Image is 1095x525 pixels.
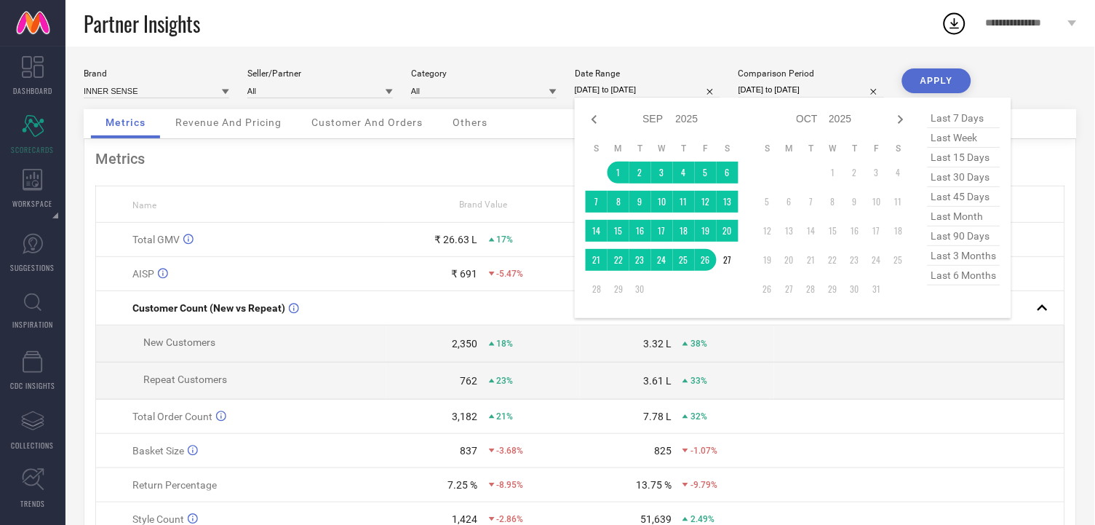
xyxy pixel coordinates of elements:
[608,143,629,154] th: Monday
[497,411,514,422] span: 21%
[717,249,738,271] td: Sat Sep 27 2025
[453,411,478,422] div: 3,182
[175,117,282,128] span: Revenue And Pricing
[651,162,673,183] td: Wed Sep 03 2025
[586,278,608,300] td: Sun Sep 28 2025
[844,220,866,242] td: Thu Oct 16 2025
[779,143,800,154] th: Monday
[928,246,1000,266] span: last 3 months
[497,339,514,349] span: 18%
[497,514,524,524] span: -2.86%
[779,249,800,271] td: Mon Oct 20 2025
[695,191,717,213] td: Fri Sep 12 2025
[866,191,888,213] td: Fri Oct 10 2025
[459,200,507,210] span: Brand Value
[636,479,672,491] div: 13.75 %
[928,148,1000,167] span: last 15 days
[629,249,651,271] td: Tue Sep 23 2025
[844,143,866,154] th: Thursday
[822,162,844,183] td: Wed Oct 01 2025
[435,234,478,245] div: ₹ 26.63 L
[84,68,229,79] div: Brand
[629,220,651,242] td: Tue Sep 16 2025
[673,191,695,213] td: Thu Sep 11 2025
[461,375,478,387] div: 762
[673,162,695,183] td: Thu Sep 04 2025
[695,220,717,242] td: Fri Sep 19 2025
[453,117,487,128] span: Others
[20,498,45,509] span: TRENDS
[132,411,212,422] span: Total Order Count
[673,249,695,271] td: Thu Sep 25 2025
[608,220,629,242] td: Mon Sep 15 2025
[12,144,55,155] span: SCORECARDS
[695,143,717,154] th: Friday
[738,68,884,79] div: Comparison Period
[690,376,707,386] span: 33%
[608,162,629,183] td: Mon Sep 01 2025
[928,167,1000,187] span: last 30 days
[928,108,1000,128] span: last 7 days
[690,480,717,490] span: -9.79%
[654,445,672,457] div: 825
[497,446,524,456] span: -3.68%
[866,249,888,271] td: Fri Oct 24 2025
[132,268,154,280] span: AISP
[690,446,717,456] span: -1.07%
[800,191,822,213] td: Tue Oct 07 2025
[866,162,888,183] td: Fri Oct 03 2025
[800,220,822,242] td: Tue Oct 14 2025
[757,143,779,154] th: Sunday
[453,513,478,525] div: 1,424
[575,82,720,98] input: Select date range
[757,249,779,271] td: Sun Oct 19 2025
[461,445,478,457] div: 837
[586,220,608,242] td: Sun Sep 14 2025
[717,220,738,242] td: Sat Sep 20 2025
[888,162,909,183] td: Sat Oct 04 2025
[888,191,909,213] td: Sat Oct 11 2025
[651,249,673,271] td: Wed Sep 24 2025
[779,191,800,213] td: Mon Oct 06 2025
[132,445,184,457] span: Basket Size
[717,191,738,213] td: Sat Sep 13 2025
[105,117,146,128] span: Metrics
[800,143,822,154] th: Tuesday
[586,191,608,213] td: Sun Sep 07 2025
[411,68,557,79] div: Category
[608,191,629,213] td: Mon Sep 08 2025
[928,207,1000,226] span: last month
[651,191,673,213] td: Wed Sep 10 2025
[888,143,909,154] th: Saturday
[695,249,717,271] td: Fri Sep 26 2025
[452,268,478,280] div: ₹ 691
[844,162,866,183] td: Thu Oct 02 2025
[888,220,909,242] td: Sat Oct 18 2025
[928,128,1000,148] span: last week
[453,338,478,350] div: 2,350
[12,440,55,451] span: COLLECTIONS
[11,262,55,273] span: SUGGESTIONS
[928,187,1000,207] span: last 45 days
[866,278,888,300] td: Fri Oct 31 2025
[717,162,738,183] td: Sat Sep 06 2025
[844,191,866,213] td: Thu Oct 09 2025
[738,82,884,98] input: Select comparison period
[928,266,1000,285] span: last 6 months
[586,111,603,128] div: Previous month
[10,380,55,391] span: CDC INSIGHTS
[888,249,909,271] td: Sat Oct 25 2025
[928,226,1000,246] span: last 90 days
[779,278,800,300] td: Mon Oct 27 2025
[902,68,971,93] button: APPLY
[497,480,524,490] span: -8.95%
[132,234,180,245] span: Total GMV
[448,479,478,491] div: 7.25 %
[822,220,844,242] td: Wed Oct 15 2025
[822,191,844,213] td: Wed Oct 08 2025
[822,143,844,154] th: Wednesday
[13,198,53,209] span: WORKSPACE
[690,339,707,349] span: 38%
[586,249,608,271] td: Sun Sep 21 2025
[247,68,393,79] div: Seller/Partner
